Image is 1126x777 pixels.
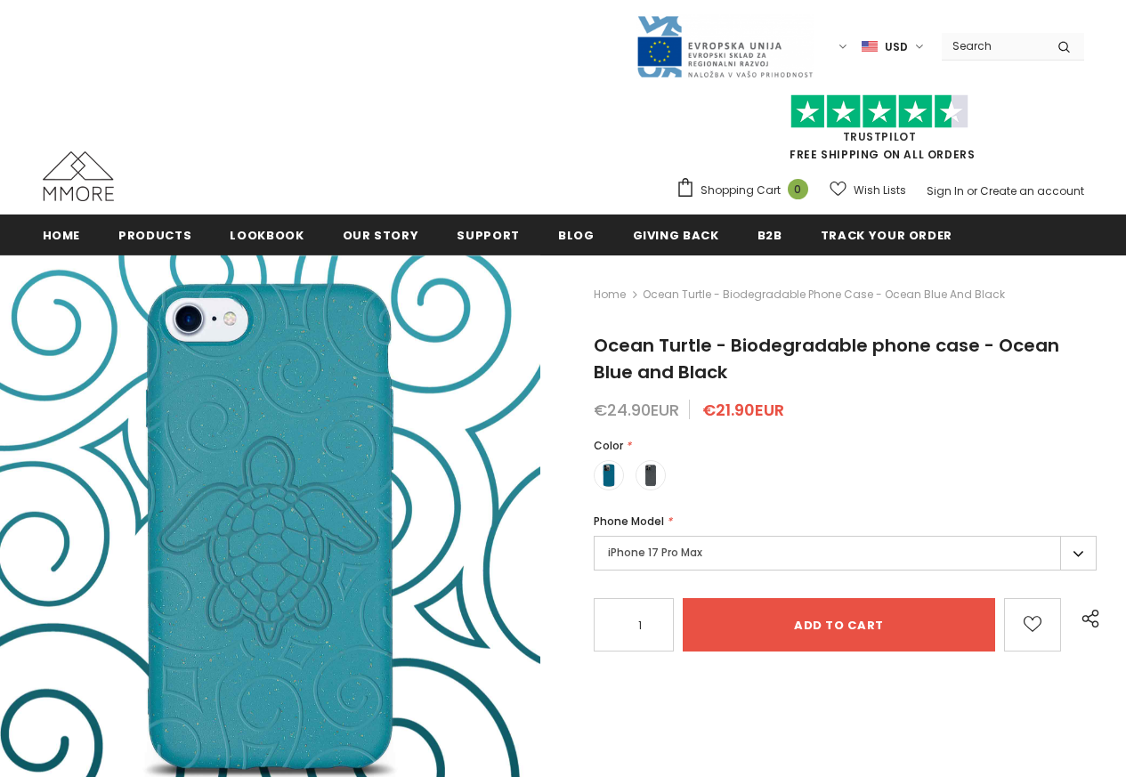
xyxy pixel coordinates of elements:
span: Our Story [343,227,419,244]
span: Ocean Turtle - Biodegradable phone case - Ocean Blue and Black [643,284,1005,305]
span: Home [43,227,81,244]
a: Home [594,284,626,305]
span: €24.90EUR [594,399,679,421]
span: USD [885,38,908,56]
img: Trust Pilot Stars [790,94,968,129]
a: Track your order [821,214,952,255]
span: Track your order [821,227,952,244]
a: Trustpilot [843,129,917,144]
span: Color [594,438,623,453]
a: Lookbook [230,214,304,255]
span: B2B [757,227,782,244]
a: Products [118,214,191,255]
a: Sign In [927,183,964,198]
input: Add to cart [683,598,995,652]
a: Our Story [343,214,419,255]
a: Shopping Cart 0 [676,177,817,204]
a: Wish Lists [830,174,906,206]
span: Wish Lists [854,182,906,199]
a: Giving back [633,214,719,255]
label: iPhone 17 Pro Max [594,536,1097,571]
a: Javni Razpis [636,38,814,53]
span: Giving back [633,227,719,244]
a: Blog [558,214,595,255]
span: Phone Model [594,514,664,529]
a: B2B [757,214,782,255]
img: USD [862,39,878,54]
input: Search Site [942,33,1044,59]
img: Javni Razpis [636,14,814,79]
span: Ocean Turtle - Biodegradable phone case - Ocean Blue and Black [594,333,1059,384]
a: support [457,214,520,255]
span: €21.90EUR [702,399,784,421]
a: Create an account [980,183,1084,198]
span: 0 [788,179,808,199]
span: Shopping Cart [701,182,781,199]
span: FREE SHIPPING ON ALL ORDERS [676,102,1084,162]
span: or [967,183,977,198]
img: MMORE Cases [43,151,114,201]
a: Home [43,214,81,255]
span: Products [118,227,191,244]
span: Blog [558,227,595,244]
span: support [457,227,520,244]
span: Lookbook [230,227,304,244]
